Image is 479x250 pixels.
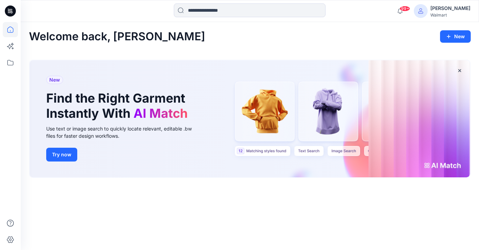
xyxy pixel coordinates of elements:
button: New [440,30,471,43]
div: Use text or image search to quickly locate relevant, editable .bw files for faster design workflows. [46,125,201,139]
button: Try now [46,148,77,162]
span: 99+ [400,6,410,11]
svg: avatar [418,8,423,14]
div: Walmart [430,12,470,18]
h2: Welcome back, [PERSON_NAME] [29,30,205,43]
span: New [49,76,60,84]
span: AI Match [133,106,188,121]
h1: Find the Right Garment Instantly With [46,91,191,121]
div: [PERSON_NAME] [430,4,470,12]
